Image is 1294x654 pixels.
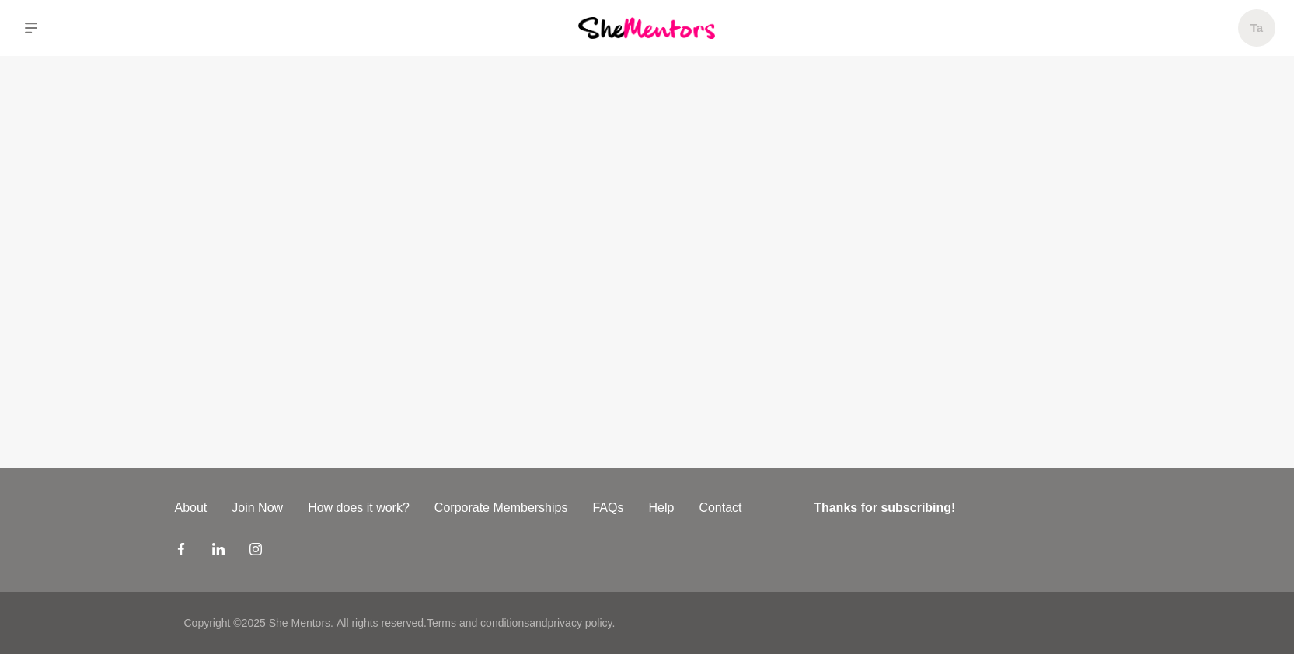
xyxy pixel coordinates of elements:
a: Terms and conditions [427,617,529,629]
a: privacy policy [548,617,612,629]
a: LinkedIn [212,542,225,561]
a: Help [636,499,686,517]
a: Join Now [219,499,295,517]
a: FAQs [580,499,636,517]
a: How does it work? [295,499,422,517]
a: Contact [686,499,754,517]
a: Instagram [249,542,262,561]
img: She Mentors Logo [578,17,715,38]
a: Corporate Memberships [422,499,581,517]
a: Ta [1238,9,1275,47]
a: About [162,499,220,517]
a: Facebook [175,542,187,561]
p: All rights reserved. and . [337,615,615,631]
p: Copyright © 2025 She Mentors . [184,615,333,631]
h5: Ta [1250,21,1263,36]
h4: Thanks for subscribing! [814,499,1110,517]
